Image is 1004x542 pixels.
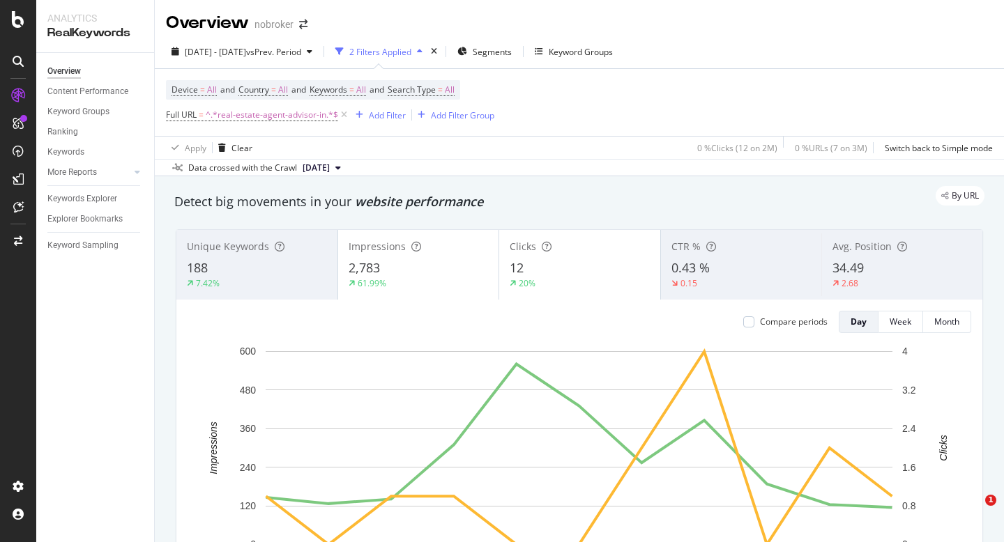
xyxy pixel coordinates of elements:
span: and [291,84,306,95]
div: Switch back to Simple mode [885,142,993,154]
span: CTR % [671,240,701,253]
span: 188 [187,259,208,276]
span: = [349,84,354,95]
span: = [200,84,205,95]
a: More Reports [47,165,130,180]
button: [DATE] [297,160,347,176]
div: 0 % Clicks ( 12 on 2M ) [697,142,777,154]
span: Unique Keywords [187,240,269,253]
button: 2 Filters Applied [330,40,428,63]
span: All [445,80,455,100]
button: Day [839,311,878,333]
span: By URL [952,192,979,200]
span: 1 [985,495,996,506]
button: [DATE] - [DATE]vsPrev. Period [166,40,318,63]
text: 0.8 [902,500,916,511]
div: Overview [47,64,81,79]
div: 0 % URLs ( 7 on 3M ) [795,142,867,154]
button: Month [923,311,971,333]
text: Impressions [208,421,219,474]
button: Add Filter [350,107,406,123]
div: Keywords Explorer [47,192,117,206]
div: Keyword Groups [47,104,109,119]
div: RealKeywords [47,25,143,41]
div: Apply [185,142,206,154]
div: Keyword Sampling [47,238,119,253]
button: Add Filter Group [412,107,494,123]
div: legacy label [936,186,984,206]
span: vs Prev. Period [246,46,301,58]
a: Keywords Explorer [47,192,144,206]
span: ^.*real-estate-agent-advisor-in.*$ [206,105,338,125]
a: Keywords [47,145,144,160]
div: Compare periods [760,316,828,327]
div: 2 Filters Applied [349,46,411,58]
span: All [278,80,288,100]
span: 2025 Sep. 1st [303,162,330,174]
span: Full URL [166,109,197,121]
div: 0.15 [680,277,697,289]
span: Search Type [388,84,436,95]
span: Keywords [310,84,347,95]
iframe: Intercom live chat [957,495,990,528]
div: Keyword Groups [549,46,613,58]
span: = [199,109,204,121]
div: 61.99% [358,277,386,289]
button: Keyword Groups [529,40,618,63]
a: Keyword Sampling [47,238,144,253]
span: 12 [510,259,524,276]
text: Clicks [938,435,949,460]
text: 360 [240,423,257,434]
span: and [370,84,384,95]
a: Ranking [47,125,144,139]
a: Overview [47,64,144,79]
span: = [271,84,276,95]
text: 600 [240,346,257,357]
div: times [428,45,440,59]
div: arrow-right-arrow-left [299,20,307,29]
text: 240 [240,462,257,473]
div: Explorer Bookmarks [47,212,123,226]
span: Clicks [510,240,536,253]
div: Add Filter [369,109,406,121]
div: 2.68 [842,277,858,289]
span: Country [238,84,269,95]
div: Content Performance [47,84,128,99]
div: nobroker [254,17,294,31]
div: 7.42% [196,277,220,289]
div: Month [934,316,959,327]
a: Keyword Groups [47,104,144,119]
div: Day [851,316,867,327]
div: Add Filter Group [431,109,494,121]
span: 2,783 [349,259,380,276]
div: Ranking [47,125,78,139]
span: Avg. Position [832,240,892,253]
span: [DATE] - [DATE] [185,46,246,58]
text: 3.2 [902,385,916,396]
div: Keywords [47,145,84,160]
button: Clear [213,137,252,159]
div: Overview [166,11,249,35]
div: Clear [231,142,252,154]
span: and [220,84,235,95]
text: 2.4 [902,423,916,434]
text: 1.6 [902,462,916,473]
button: Week [878,311,923,333]
div: 20% [519,277,535,289]
button: Apply [166,137,206,159]
button: Switch back to Simple mode [879,137,993,159]
text: 120 [240,500,257,511]
div: Analytics [47,11,143,25]
span: 0.43 % [671,259,710,276]
span: Segments [473,46,512,58]
div: Data crossed with the Crawl [188,162,297,174]
text: 480 [240,385,257,396]
span: = [438,84,443,95]
text: 4 [902,346,908,357]
span: 34.49 [832,259,864,276]
button: Segments [452,40,517,63]
span: Impressions [349,240,406,253]
div: More Reports [47,165,97,180]
span: All [356,80,366,100]
span: Device [172,84,198,95]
